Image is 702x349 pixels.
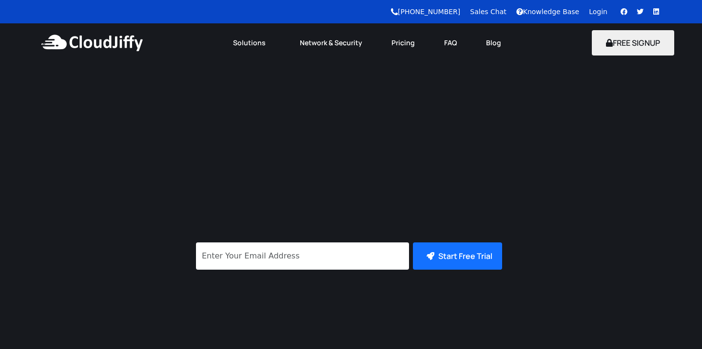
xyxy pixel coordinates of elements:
[429,32,471,54] a: FAQ
[218,32,285,54] a: Solutions
[377,32,429,54] a: Pricing
[592,30,674,55] button: FREE SIGNUP
[413,242,502,270] button: Start Free Trial
[391,8,460,16] a: [PHONE_NUMBER]
[471,32,516,54] a: Blog
[196,242,409,270] input: Enter Your Email Address
[285,32,377,54] a: Network & Security
[592,37,674,48] a: FREE SIGNUP
[516,8,580,16] a: Knowledge Base
[589,8,607,16] a: Login
[470,8,506,16] a: Sales Chat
